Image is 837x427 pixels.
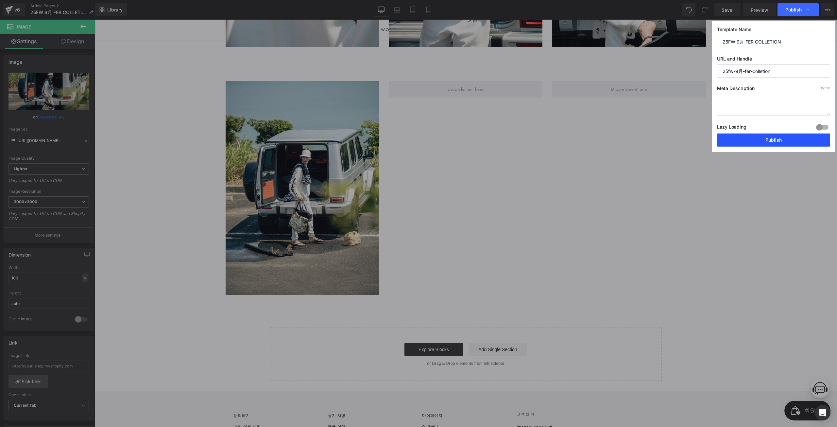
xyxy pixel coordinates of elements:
[328,402,344,411] a: 장바구니
[21,217,25,222] span: 홈
[139,402,166,411] a: 개인 정보 정책
[717,123,746,133] label: Lazy Loading
[785,7,802,13] span: Publish
[690,381,736,401] iframe: Button to open loyalty program pop-up
[101,217,109,222] span: 설정
[84,207,126,224] a: 설정
[821,86,823,90] span: 0
[328,391,348,400] a: 마이페이지
[139,391,155,400] a: 문의하기
[310,323,369,336] a: Explore Blocks
[233,391,251,400] a: 공지 사항
[717,85,830,94] label: Meta Description
[374,323,433,336] a: Add Single Section
[815,405,830,420] div: Open Intercom Messenger
[717,27,830,35] label: Template Name
[717,56,830,64] label: URL and Handle
[717,133,830,147] button: Publish
[233,402,251,411] a: 배송 정책
[422,391,560,398] p: 고객센터
[2,207,43,224] a: 홈
[60,218,68,223] span: 대화
[43,207,84,224] a: 대화
[422,405,458,410] strong: [PHONE_NUMBER]
[186,342,557,346] p: or Drag & Drop elements from left sidebar
[821,86,830,90] span: /320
